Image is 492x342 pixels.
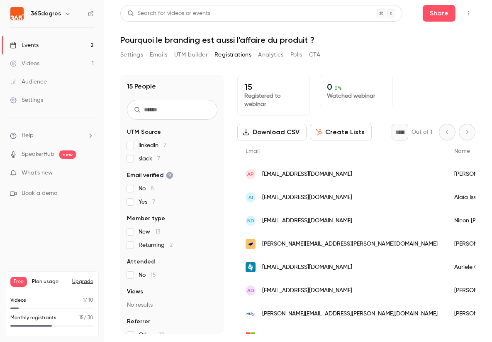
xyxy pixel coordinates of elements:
[10,59,39,68] div: Videos
[163,143,166,148] span: 7
[127,81,156,91] h1: 15 People
[127,171,173,180] span: Email verified
[327,82,385,92] p: 0
[10,78,47,86] div: Audience
[174,48,208,62] button: UTM builder
[246,239,256,249] img: silbo.com
[262,240,438,249] span: [PERSON_NAME][EMAIL_ADDRESS][PERSON_NAME][DOMAIN_NAME]
[310,124,372,140] button: Create Lists
[10,41,39,49] div: Events
[84,170,94,177] iframe: Noticeable Trigger
[10,297,26,304] p: Videos
[248,194,253,201] span: AI
[59,150,76,159] span: new
[127,288,143,296] span: Views
[244,82,303,92] p: 15
[139,271,156,279] span: No
[120,35,475,45] h1: Pourquoi le branding est aussi l'affaire du produit ?
[214,48,251,62] button: Registrations
[157,156,160,162] span: 7
[127,128,161,136] span: UTM Source
[72,278,93,285] button: Upgrade
[334,85,342,91] span: 0 %
[22,131,34,140] span: Help
[127,128,217,339] section: facet-groups
[127,258,155,266] span: Attended
[139,331,164,339] span: Other
[83,297,93,304] p: / 10
[151,272,156,278] span: 15
[290,48,302,62] button: Polls
[10,131,94,140] li: help-dropdown-opener
[246,262,256,272] img: happn.fr
[10,277,27,287] span: Free
[262,263,352,272] span: [EMAIL_ADDRESS][DOMAIN_NAME]
[159,332,164,338] span: 12
[127,301,217,309] p: No results
[22,169,53,177] span: What's new
[139,241,173,249] span: Returning
[262,333,352,342] span: [EMAIL_ADDRESS][DOMAIN_NAME]
[127,214,165,223] span: Member type
[10,7,24,20] img: 365degres
[258,48,284,62] button: Analytics
[150,48,167,62] button: Emails
[83,298,85,303] span: 1
[32,278,67,285] span: Plan usage
[139,228,160,236] span: New
[262,217,352,225] span: [EMAIL_ADDRESS][DOMAIN_NAME]
[79,314,93,322] p: / 30
[244,92,303,108] p: Registered to webinar
[10,314,56,322] p: Monthly registrants
[237,124,307,140] button: Download CSV
[247,170,254,178] span: AP
[139,155,160,163] span: slack
[170,242,173,248] span: 2
[412,128,432,136] p: Out of 1
[79,315,84,320] span: 15
[22,150,54,159] a: SpeakerHub
[151,186,154,192] span: 8
[262,310,438,318] span: [PERSON_NAME][EMAIL_ADDRESS][PERSON_NAME][DOMAIN_NAME]
[246,309,256,319] img: mnh.fr
[155,229,160,235] span: 13
[246,148,260,154] span: Email
[309,48,320,62] button: CTA
[10,96,43,104] div: Settings
[246,332,256,342] img: outlook.com
[120,48,143,62] button: Settings
[247,217,254,224] span: ND
[262,193,352,202] span: [EMAIL_ADDRESS][DOMAIN_NAME]
[22,189,57,198] span: Book a demo
[247,287,254,294] span: AD
[152,199,155,205] span: 7
[139,185,154,193] span: No
[262,170,352,179] span: [EMAIL_ADDRESS][DOMAIN_NAME]
[139,198,155,206] span: Yes
[139,141,166,150] span: linkedin
[127,317,150,326] span: Referrer
[454,148,470,154] span: Name
[262,286,352,295] span: [EMAIL_ADDRESS][DOMAIN_NAME]
[327,92,385,100] p: Watched webinar
[31,10,61,18] h6: 365degres
[127,9,210,18] div: Search for videos or events
[423,5,455,22] button: Share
